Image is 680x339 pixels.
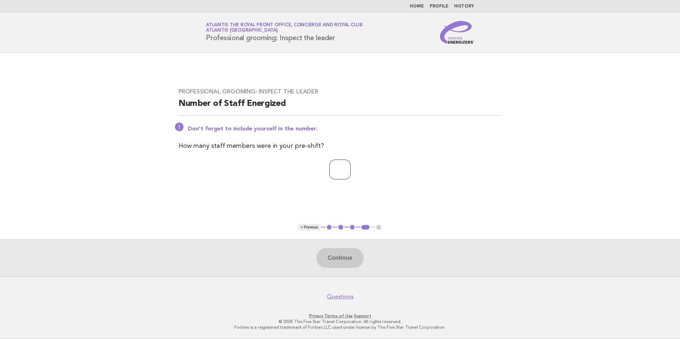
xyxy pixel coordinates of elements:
[122,313,558,319] p: · ·
[298,224,321,231] button: < Previous
[179,98,501,115] h2: Number of Staff Energized
[324,313,353,318] a: Terms of Use
[440,21,474,44] img: Service Energizers
[430,4,448,9] a: Profile
[360,224,371,231] button: 4
[122,324,558,330] p: Forbes is a registered trademark of Forbes LLC used under license by The Five Star Travel Corpora...
[410,4,424,9] a: Home
[354,313,371,318] a: Support
[206,23,363,42] h1: Professional grooming: Inspect the leader
[188,125,501,133] p: Don't forget to include yourself in the number.
[122,319,558,324] p: © 2025 The Five Star Travel Corporation. All rights reserved.
[454,4,474,9] a: History
[309,313,323,318] a: Privacy
[337,224,344,231] button: 2
[179,88,501,95] h3: Professional grooming: Inspect the leader
[206,28,278,33] span: Atlantis [GEOGRAPHIC_DATA]
[327,293,354,300] a: Questions
[349,224,356,231] button: 3
[179,141,501,151] p: How many staff members were in your pre-shift?
[206,23,363,33] a: Atlantis The Royal Front Office, Concierge and Royal ClubAtlantis [GEOGRAPHIC_DATA]
[326,224,333,231] button: 1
